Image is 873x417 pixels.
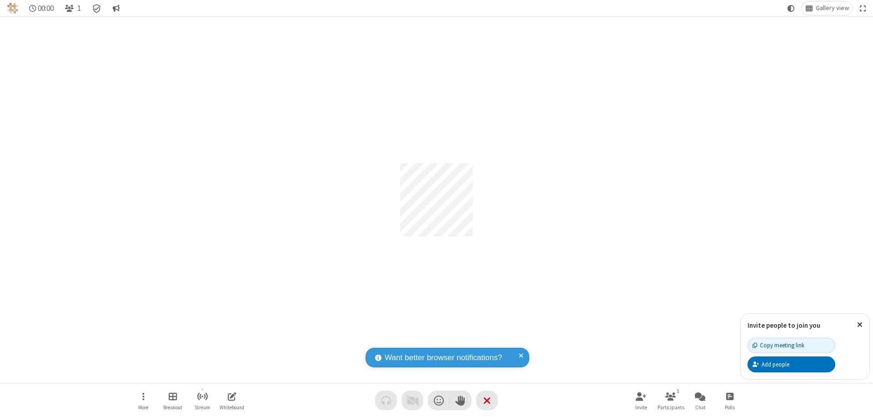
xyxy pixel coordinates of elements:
[25,1,58,15] div: Timer
[748,356,835,372] button: Add people
[38,4,54,13] span: 00:00
[109,1,123,15] button: Conversation
[850,314,869,336] button: Close popover
[657,405,684,410] span: Participants
[7,3,18,14] img: QA Selenium DO NOT DELETE OR CHANGE
[802,1,853,15] button: Change layout
[163,405,182,410] span: Breakout
[674,387,682,395] div: 1
[77,4,81,13] span: 1
[375,391,397,410] button: Audio problem - check your Internet connection or call by phone
[476,391,498,410] button: End or leave meeting
[816,5,849,12] span: Gallery view
[189,387,216,413] button: Start streaming
[88,1,105,15] div: Meeting details Encryption enabled
[716,387,743,413] button: Open poll
[138,405,148,410] span: More
[159,387,186,413] button: Manage Breakout Rooms
[195,405,210,410] span: Stream
[627,387,655,413] button: Invite participants (⌘+Shift+I)
[753,341,804,350] div: Copy meeting link
[856,1,870,15] button: Fullscreen
[748,321,820,330] label: Invite people to join you
[695,405,706,410] span: Chat
[220,405,244,410] span: Whiteboard
[130,387,157,413] button: Open menu
[450,391,472,410] button: Raise hand
[657,387,684,413] button: Open participant list
[385,352,502,364] span: Want better browser notifications?
[784,1,798,15] button: Using system theme
[748,338,835,353] button: Copy meeting link
[687,387,714,413] button: Open chat
[635,405,647,410] span: Invite
[61,1,85,15] button: Open participant list
[725,405,735,410] span: Polls
[218,387,246,413] button: Open shared whiteboard
[428,391,450,410] button: Send a reaction
[401,391,423,410] button: Video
